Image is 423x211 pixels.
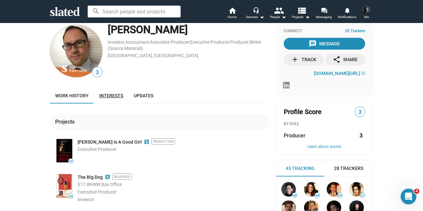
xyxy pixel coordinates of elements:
[280,13,288,21] mat-icon: arrow_drop_down
[94,88,128,104] a: Interests
[92,182,122,187] span: WW Box Office
[334,165,363,172] span: 28 Trackers
[108,39,261,51] a: Writer (Source Material)
[244,7,267,21] button: Services
[284,54,324,65] button: Track
[230,39,249,45] a: Producer
[304,182,319,197] img: Valerie McCaffrey
[321,7,327,13] mat-icon: forum
[360,132,363,139] strong: 3
[56,174,72,198] img: Poster: The Big Dog
[284,107,322,116] span: Profile Score
[246,13,264,21] div: Services
[78,182,92,187] span: $17.8K
[55,93,89,98] span: Work history
[292,13,310,21] span: Projects
[78,174,103,180] a: The Big Dog
[88,6,181,17] input: Search people and projects
[78,147,117,152] span: Executive Producer
[56,139,72,162] img: Poster: Lucy Is A Good Girl
[314,71,365,76] a: [DOMAIN_NAME][URL]
[78,139,142,145] a: [PERSON_NAME] Is A Good Girl
[344,7,350,13] mat-icon: notifications
[364,13,369,21] span: Me
[313,7,336,21] a: Messaging
[124,41,125,44] span: ,
[78,189,117,195] span: Executive Producer
[108,23,269,37] div: [PERSON_NAME]
[151,138,175,145] span: Production
[228,7,236,14] mat-icon: home
[108,39,124,45] a: Investor
[284,132,305,139] span: Producer
[125,39,149,45] a: Accountant
[108,53,198,58] a: [GEOGRAPHIC_DATA], [GEOGRAPHIC_DATA]
[253,7,259,13] mat-icon: headset_mic
[333,54,358,65] div: Share
[355,108,365,117] span: 3
[221,7,244,21] a: Home
[291,54,317,65] div: Track
[50,88,94,104] a: Work history
[292,194,297,198] span: 48
[274,6,284,15] mat-icon: people
[361,71,365,75] mat-icon: open_in_new
[315,194,320,198] span: 44
[281,182,296,197] img: Joel de la Funete
[336,7,359,21] a: Notifications
[229,41,230,44] span: ,
[284,29,365,34] div: Connect
[290,7,313,21] button: Projects
[401,189,416,204] iframe: Intercom live chat
[297,6,307,15] mat-icon: view_list
[291,56,299,63] mat-icon: add
[325,54,365,65] button: Share
[78,197,94,202] span: Investor
[267,7,290,21] button: People
[69,195,73,199] span: 58
[150,39,189,45] a: Associate Producer
[414,189,419,194] span: 4
[228,13,237,21] span: Home
[360,194,365,198] span: 37
[284,38,365,50] button: Message
[338,13,356,21] span: Notifications
[55,118,77,125] div: Projects
[270,13,286,21] div: People
[112,174,132,180] span: Released
[50,25,102,77] img: Markus Pfeiler
[284,144,365,150] button: Learn about scores
[316,13,332,21] span: Messaging
[363,6,370,14] img: Drake DeWeerd
[189,41,190,44] span: ,
[309,38,340,50] div: Message
[309,40,317,48] mat-icon: message
[128,88,159,104] a: Updates
[92,68,102,77] span: 3
[304,13,312,21] mat-icon: arrow_drop_down
[258,13,266,21] mat-icon: arrow_drop_down
[359,5,374,22] button: Drake DeWeerdMe
[249,41,249,44] span: ,
[338,194,342,198] span: 39
[134,93,153,98] span: Updates
[149,41,150,44] span: ,
[327,182,341,197] img: Fernando Loureiro
[69,159,73,163] span: 56
[286,165,315,172] span: 43 Tracking
[349,182,364,197] img: Andrea Londo
[284,122,365,127] div: BY ROLE
[345,29,365,34] span: 28 Trackers
[314,71,360,76] span: [DOMAIN_NAME][URL]
[190,39,229,45] a: Executive Producer
[333,56,341,63] mat-icon: share
[99,93,123,98] span: Interests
